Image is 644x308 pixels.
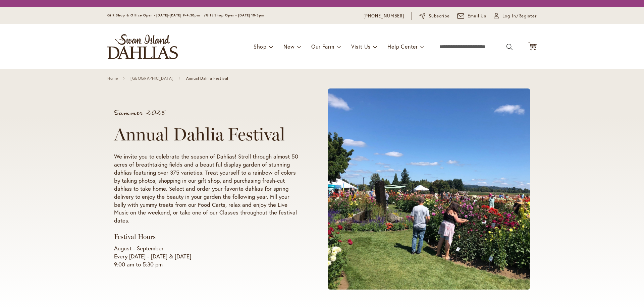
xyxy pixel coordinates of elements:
span: Gift Shop Open - [DATE] 10-3pm [206,13,264,17]
span: Email Us [468,13,487,19]
a: store logo [107,34,178,59]
a: Home [107,76,118,81]
span: Help Center [387,43,418,50]
p: Summer 2025 [114,110,303,116]
span: Visit Us [351,43,371,50]
h3: Festival Hours [114,233,303,241]
a: Email Us [457,13,487,19]
a: [GEOGRAPHIC_DATA] [130,76,173,81]
p: We invite you to celebrate the season of Dahlias! Stroll through almost 50 acres of breathtaking ... [114,152,303,225]
span: Shop [254,43,267,50]
p: August - September Every [DATE] - [DATE] & [DATE] 9:00 am to 5:30 pm [114,244,303,268]
a: Log In/Register [494,13,537,19]
a: [PHONE_NUMBER] [364,13,404,19]
span: Log In/Register [502,13,537,19]
button: Search [506,42,513,52]
span: Our Farm [311,43,334,50]
span: Annual Dahlia Festival [186,76,228,81]
span: Gift Shop & Office Open - [DATE]-[DATE] 9-4:30pm / [107,13,206,17]
h1: Annual Dahlia Festival [114,124,303,144]
a: Subscribe [419,13,450,19]
span: Subscribe [429,13,450,19]
span: New [283,43,294,50]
